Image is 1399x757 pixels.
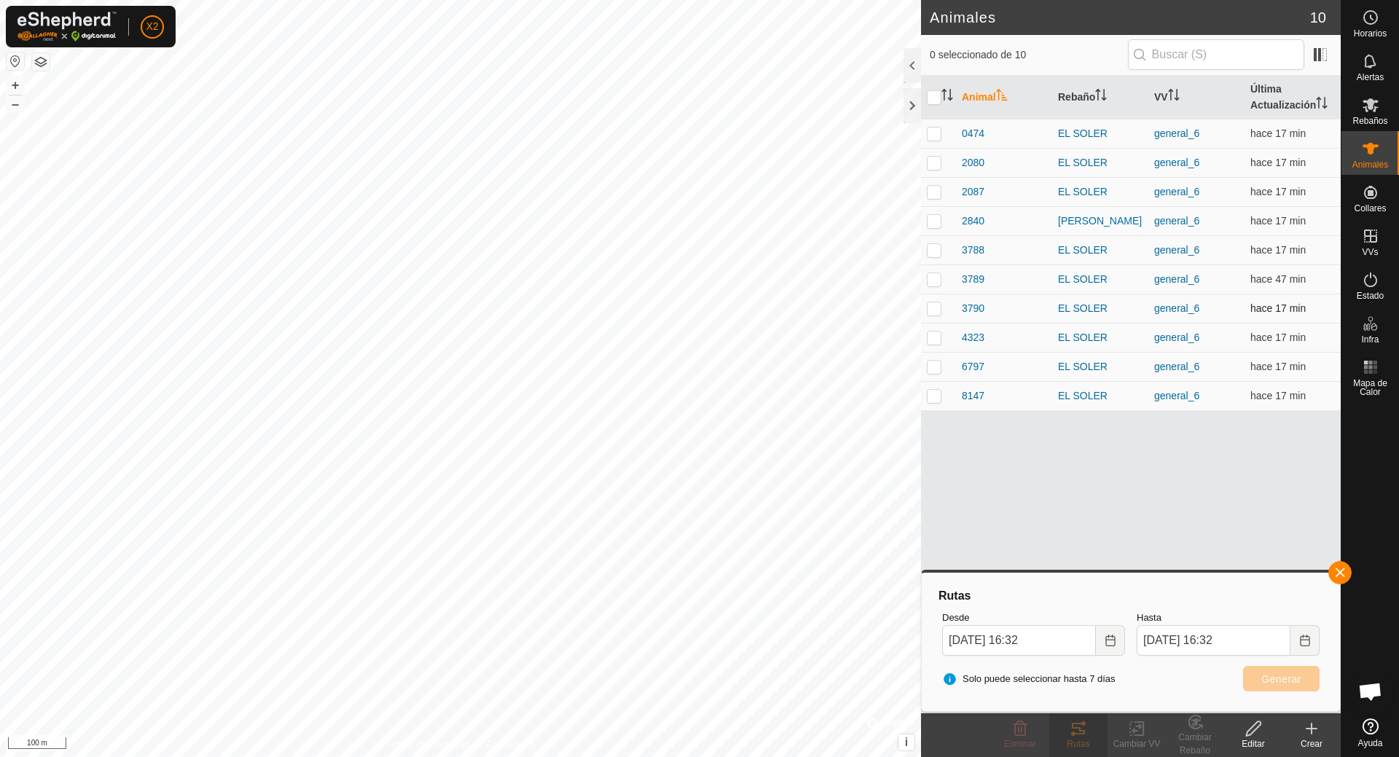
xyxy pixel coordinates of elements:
[1154,361,1199,372] a: general_6
[1154,273,1199,285] a: general_6
[1058,272,1143,287] div: EL SOLER
[1154,332,1199,343] a: general_6
[930,47,1128,63] span: 0 seleccionado de 10
[1357,73,1384,82] span: Alertas
[1128,39,1304,70] input: Buscar (S)
[1058,243,1143,258] div: EL SOLER
[1058,213,1143,229] div: [PERSON_NAME]
[1361,335,1379,344] span: Infra
[930,9,1310,26] h2: Animales
[1354,29,1387,38] span: Horarios
[1310,7,1326,28] span: 10
[1261,673,1301,685] span: Generar
[1358,739,1383,748] span: Ayuda
[956,76,1052,119] th: Animal
[1316,99,1328,111] p-sorticon: Activar para ordenar
[1352,160,1388,169] span: Animales
[1357,291,1384,300] span: Estado
[146,19,158,34] span: X2
[1349,670,1392,713] a: Chat abierto
[1250,215,1306,227] span: 2 sept 2025, 16:17
[962,388,984,404] span: 8147
[1250,244,1306,256] span: 2 sept 2025, 16:17
[1154,390,1199,401] a: general_6
[1154,215,1199,227] a: general_6
[1058,184,1143,200] div: EL SOLER
[996,91,1008,103] p-sorticon: Activar para ordenar
[1250,128,1306,139] span: 2 sept 2025, 16:17
[1282,737,1341,750] div: Crear
[1250,157,1306,168] span: 2 sept 2025, 16:17
[1341,713,1399,753] a: Ayuda
[1250,302,1306,314] span: 2 sept 2025, 16:17
[1095,91,1107,103] p-sorticon: Activar para ordenar
[7,95,24,113] button: –
[936,587,1325,605] div: Rutas
[898,734,914,750] button: i
[942,611,1125,625] label: Desde
[962,213,984,229] span: 2840
[1168,91,1180,103] p-sorticon: Activar para ordenar
[1058,155,1143,170] div: EL SOLER
[32,53,50,71] button: Capas del Mapa
[487,738,536,751] a: Contáctenos
[1154,244,1199,256] a: general_6
[1052,76,1148,119] th: Rebaño
[962,155,984,170] span: 2080
[962,126,984,141] span: 0474
[962,243,984,258] span: 3788
[962,272,984,287] span: 3789
[1250,390,1306,401] span: 2 sept 2025, 16:17
[1137,611,1320,625] label: Hasta
[1108,737,1166,750] div: Cambiar VV
[1154,302,1199,314] a: general_6
[941,91,953,103] p-sorticon: Activar para ordenar
[1290,625,1320,656] button: Choose Date
[1058,126,1143,141] div: EL SOLER
[1250,186,1306,197] span: 2 sept 2025, 16:17
[962,184,984,200] span: 2087
[1250,273,1306,285] span: 2 sept 2025, 15:47
[1245,76,1341,119] th: Última Actualización
[1096,625,1125,656] button: Choose Date
[1243,666,1320,691] button: Generar
[962,301,984,316] span: 3790
[1058,330,1143,345] div: EL SOLER
[1058,388,1143,404] div: EL SOLER
[1058,301,1143,316] div: EL SOLER
[1362,248,1378,256] span: VVs
[905,736,908,748] span: i
[1345,379,1395,396] span: Mapa de Calor
[1354,204,1386,213] span: Collares
[7,52,24,70] button: Restablecer Mapa
[1154,128,1199,139] a: general_6
[1058,359,1143,374] div: EL SOLER
[1004,739,1035,749] span: Eliminar
[1224,737,1282,750] div: Editar
[1049,737,1108,750] div: Rutas
[962,359,984,374] span: 6797
[17,12,117,42] img: Logo Gallagher
[7,77,24,94] button: +
[1250,332,1306,343] span: 2 sept 2025, 16:17
[385,738,469,751] a: Política de Privacidad
[1148,76,1245,119] th: VV
[1352,117,1387,125] span: Rebaños
[942,672,1116,686] span: Solo puede seleccionar hasta 7 días
[1250,361,1306,372] span: 2 sept 2025, 16:17
[1154,157,1199,168] a: general_6
[962,330,984,345] span: 4323
[1166,731,1224,757] div: Cambiar Rebaño
[1154,186,1199,197] a: general_6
